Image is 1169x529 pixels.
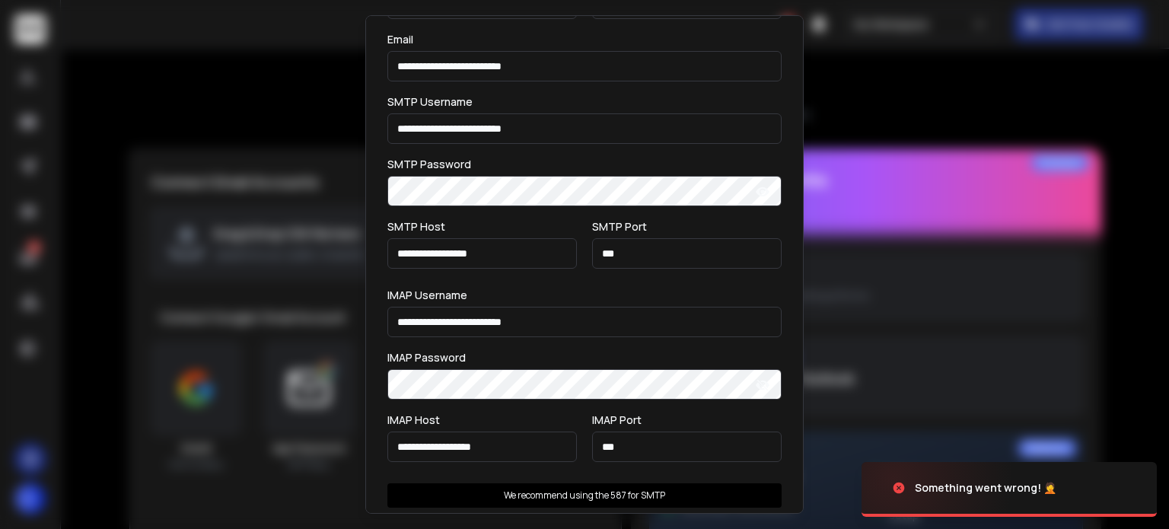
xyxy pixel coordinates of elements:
img: image [862,447,1014,529]
label: SMTP Port [592,221,647,232]
label: SMTP Host [387,221,445,232]
p: We recommend using the 587 for SMTP [504,489,665,502]
label: IMAP Username [387,290,467,301]
div: Something went wrong! 🤦 [915,480,1056,496]
label: IMAP Host [387,415,440,425]
label: SMTP Username [387,97,473,107]
label: Email [387,34,413,45]
label: IMAP Port [592,415,642,425]
label: SMTP Password [387,159,471,170]
label: IMAP Password [387,352,466,363]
